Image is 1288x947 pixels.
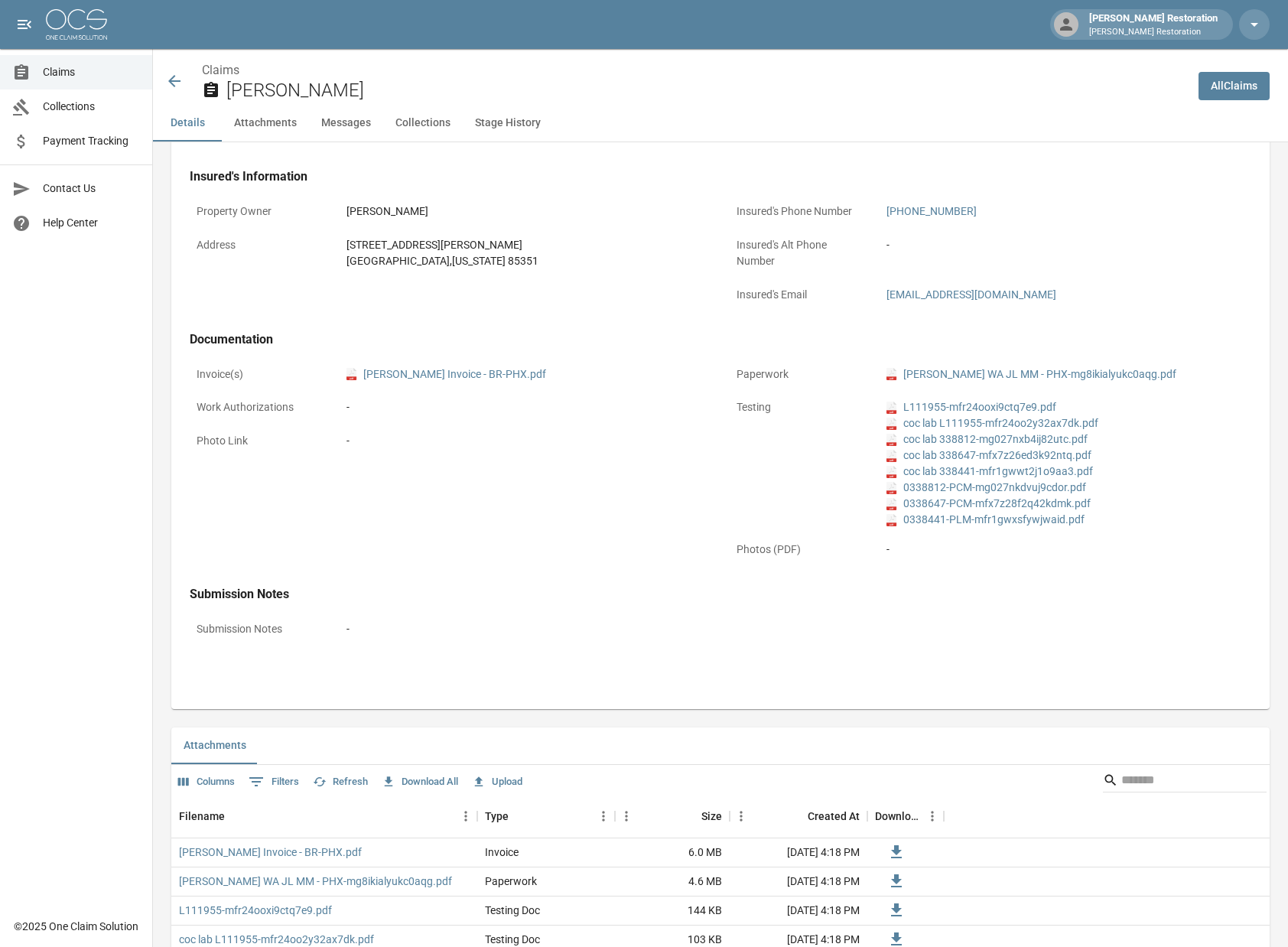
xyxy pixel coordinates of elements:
p: Photos (PDF) [730,535,867,565]
a: [PERSON_NAME] Invoice - BR-PHX.pdf [179,844,362,860]
p: Insured's Alt Phone Number [730,230,867,276]
p: Testing [730,392,867,422]
button: Menu [592,805,615,828]
button: Attachments [222,105,309,142]
div: Created At [808,795,860,838]
a: pdf0338441-PLM-mfr1gwxsfywjwaid.pdf [886,512,1085,528]
p: Insured's Phone Number [730,197,867,226]
div: Invoice [485,844,519,860]
h4: Documentation [190,332,1251,347]
button: Download All [378,770,462,794]
nav: breadcrumb [202,61,1186,80]
a: [EMAIL_ADDRESS][DOMAIN_NAME] [886,288,1056,301]
div: Paperwork [485,874,537,889]
p: Address [190,230,327,260]
div: [GEOGRAPHIC_DATA] , [US_STATE] 85351 [346,253,538,269]
p: [PERSON_NAME] Restoration [1089,26,1218,39]
span: Help Center [43,215,140,231]
div: Filename [179,795,225,838]
div: [PERSON_NAME] [346,203,428,220]
h4: Insured's Information [190,169,1251,184]
a: pdfcoc lab L111955-mfr24oo2y32ax7dk.pdf [886,415,1098,431]
p: Submission Notes [190,614,327,644]
a: pdfcoc lab 338812-mg027nxb4ij82utc.pdf [886,431,1088,447]
span: Collections [43,99,140,115]
button: Upload [468,770,526,794]
p: Work Authorizations [190,392,327,422]
div: Testing Doc [485,903,540,918]
div: Size [701,795,722,838]
button: Menu [921,805,944,828]
div: 4.6 MB [615,867,730,897]
span: Claims [43,64,140,80]
div: [DATE] 4:18 PM [730,867,867,897]
a: AllClaims [1199,72,1270,100]
h4: Submission Notes [190,587,1251,602]
div: [DATE] 4:18 PM [730,838,867,867]
div: related-list tabs [171,727,1270,764]
a: coc lab L111955-mfr24oo2y32ax7dk.pdf [179,932,374,947]
button: Messages [309,105,383,142]
div: © 2025 One Claim Solution [14,919,138,934]
button: Details [153,105,222,142]
div: Type [477,795,615,838]
div: Size [615,795,730,838]
button: Menu [730,805,753,828]
div: Download [875,795,921,838]
div: anchor tabs [153,105,1288,142]
a: pdfL111955-mfr24ooxi9ctq7e9.pdf [886,399,1056,415]
h2: [PERSON_NAME] [226,80,1186,102]
div: - [886,237,890,253]
span: Payment Tracking [43,133,140,149]
div: Testing Doc [485,932,540,947]
button: open drawer [9,9,40,40]
div: [PERSON_NAME] Restoration [1083,11,1224,38]
button: Menu [615,805,638,828]
div: - [886,542,1244,558]
div: 144 KB [615,897,730,926]
div: 6.0 MB [615,838,730,867]
p: Photo Link [190,426,327,456]
button: Refresh [309,770,372,794]
div: - [346,399,704,415]
p: Property Owner [190,197,327,226]
a: [PERSON_NAME] WA JL MM - PHX-mg8ikialyukc0aqg.pdf [179,874,452,889]
div: Created At [730,795,867,838]
a: pdf0338812-PCM-mg027nkdvuj9cdor.pdf [886,480,1086,496]
div: Search [1103,768,1267,796]
button: Attachments [171,727,259,764]
p: Insured's Email [730,280,867,310]
p: Paperwork [730,360,867,389]
button: Collections [383,105,463,142]
a: [PHONE_NUMBER] [886,205,977,217]
img: ocs-logo-white-transparent.png [46,9,107,40]
div: Download [867,795,944,838]
button: Select columns [174,770,239,794]
span: Contact Us [43,181,140,197]
p: Invoice(s) [190,360,327,389]
a: pdf0338647-PCM-mfx7z28f2q42kdmk.pdf [886,496,1091,512]
a: pdfcoc lab 338441-mfr1gwwt2j1o9aa3.pdf [886,464,1093,480]
a: Claims [202,63,239,77]
div: - [346,433,350,449]
a: pdfcoc lab 338647-mfx7z26ed3k92ntq.pdf [886,447,1091,464]
button: Stage History [463,105,553,142]
div: Type [485,795,509,838]
div: [DATE] 4:18 PM [730,897,867,926]
a: pdf[PERSON_NAME] WA JL MM - PHX-mg8ikialyukc0aqg.pdf [886,366,1176,382]
a: L111955-mfr24ooxi9ctq7e9.pdf [179,903,332,918]
div: - [346,621,350,637]
div: [STREET_ADDRESS][PERSON_NAME] [346,237,538,253]
button: Menu [454,805,477,828]
button: Show filters [245,770,303,794]
div: Filename [171,795,477,838]
a: pdf[PERSON_NAME] Invoice - BR-PHX.pdf [346,366,546,382]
